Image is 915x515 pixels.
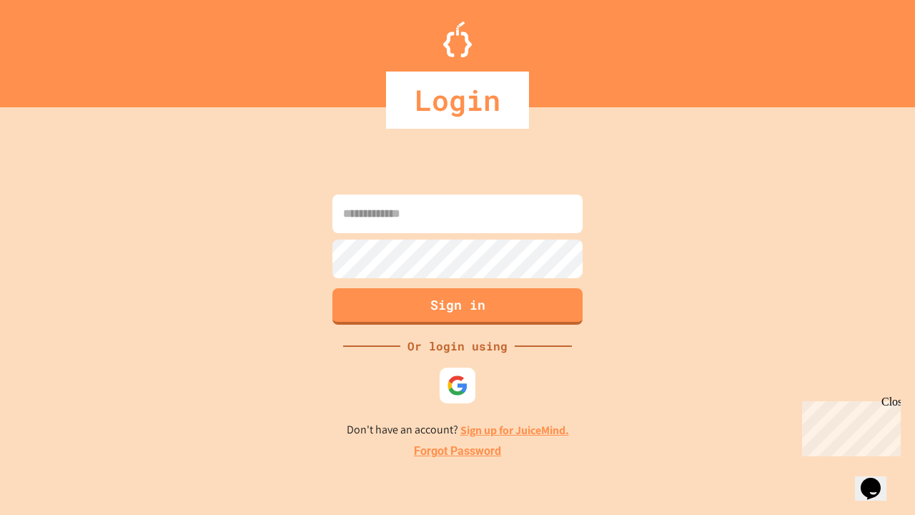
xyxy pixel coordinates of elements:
iframe: chat widget [855,458,901,501]
img: google-icon.svg [447,375,468,396]
div: Or login using [400,338,515,355]
p: Don't have an account? [347,421,569,439]
div: Chat with us now!Close [6,6,99,91]
div: Login [386,72,529,129]
a: Sign up for JuiceMind. [460,423,569,438]
button: Sign in [332,288,583,325]
iframe: chat widget [796,396,901,456]
a: Forgot Password [414,443,501,460]
img: Logo.svg [443,21,472,57]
